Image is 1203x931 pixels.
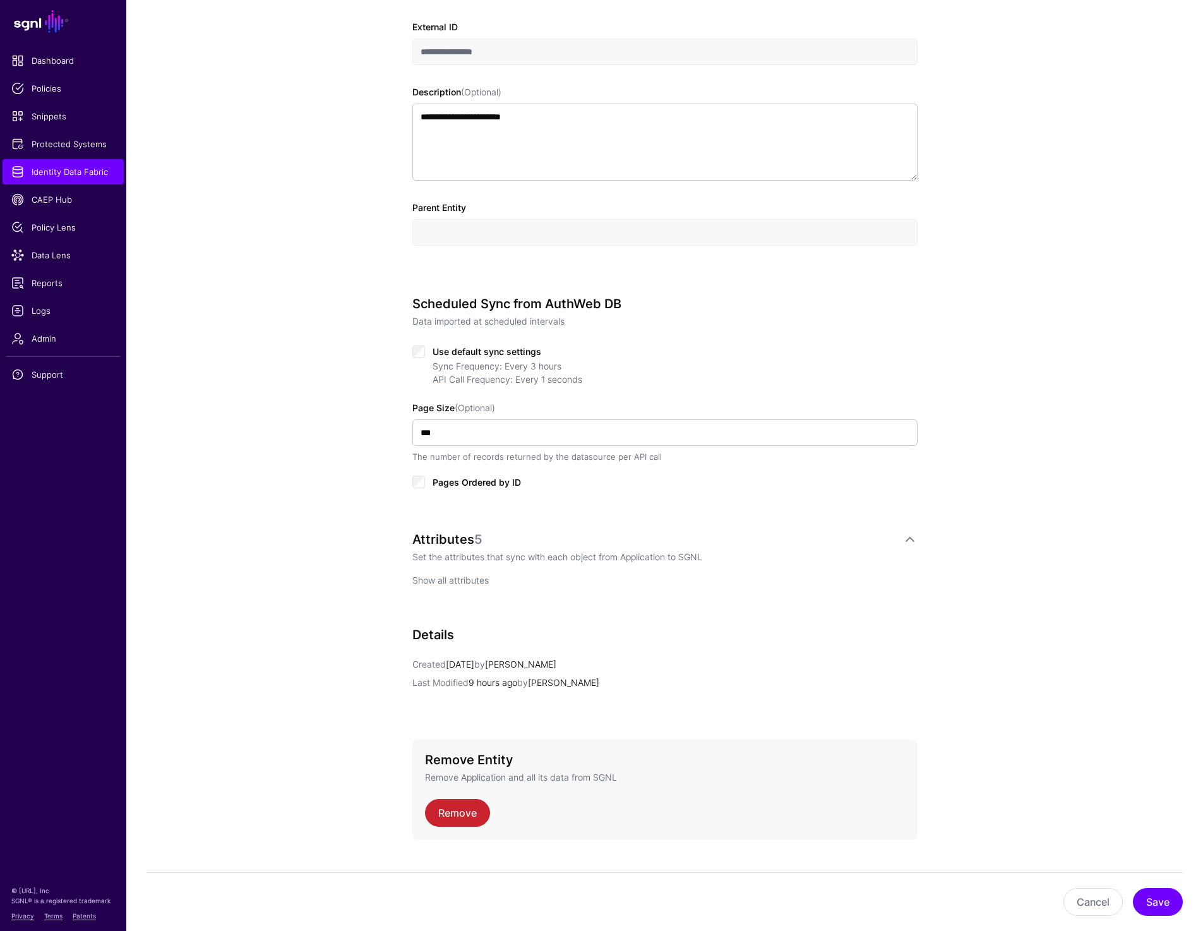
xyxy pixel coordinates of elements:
[455,402,495,413] span: (Optional)
[425,752,905,767] h3: Remove Entity
[474,532,482,547] span: 5
[474,659,556,670] app-identifier: [PERSON_NAME]
[474,659,485,670] span: by
[11,54,115,67] span: Dashboard
[412,85,501,99] label: Description
[3,131,124,157] a: Protected Systems
[11,277,115,289] span: Reports
[3,76,124,101] a: Policies
[3,48,124,73] a: Dashboard
[11,368,115,381] span: Support
[425,799,490,827] a: Remove
[412,296,918,311] h3: Scheduled Sync from AuthWeb DB
[11,221,115,234] span: Policy Lens
[412,20,458,33] label: External ID
[3,243,124,268] a: Data Lens
[3,187,124,212] a: CAEP Hub
[412,627,918,642] h3: Details
[433,477,521,488] span: Pages Ordered by ID
[1133,888,1183,916] button: Save
[433,346,541,357] span: Use default sync settings
[11,193,115,206] span: CAEP Hub
[11,896,115,906] p: SGNL® is a registered trademark
[425,771,905,784] p: Remove Application and all its data from SGNL
[3,215,124,240] a: Policy Lens
[469,677,517,688] span: 9 hours ago
[11,138,115,150] span: Protected Systems
[44,912,63,920] a: Terms
[517,677,599,688] app-identifier: [PERSON_NAME]
[11,332,115,345] span: Admin
[1063,888,1123,916] button: Cancel
[11,304,115,317] span: Logs
[8,8,119,35] a: SGNL
[11,165,115,178] span: Identity Data Fabric
[11,82,115,95] span: Policies
[11,249,115,261] span: Data Lens
[3,326,124,351] a: Admin
[73,912,96,920] a: Patents
[11,886,115,896] p: © [URL], Inc
[517,677,528,688] span: by
[412,575,489,586] a: Show all attributes
[3,270,124,296] a: Reports
[412,315,918,328] p: Data imported at scheduled intervals
[3,298,124,323] a: Logs
[461,87,501,97] span: (Optional)
[412,677,469,688] span: Last Modified
[412,201,466,214] label: Parent Entity
[412,451,918,464] div: The number of records returned by the datasource per API call
[412,532,902,547] div: Attributes
[11,912,34,920] a: Privacy
[412,401,495,414] label: Page Size
[412,659,446,670] span: Created
[412,550,918,563] p: Set the attributes that sync with each object from Application to SGNL
[446,659,474,670] span: [DATE]
[433,359,918,386] div: Sync Frequency: Every 3 hours API Call Frequency: Every 1 seconds
[3,104,124,129] a: Snippets
[3,159,124,184] a: Identity Data Fabric
[11,110,115,123] span: Snippets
